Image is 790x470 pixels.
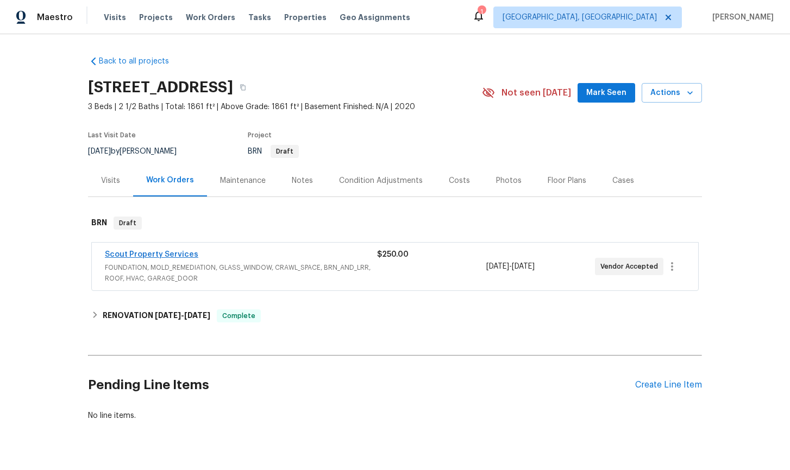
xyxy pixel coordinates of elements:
div: Floor Plans [548,175,586,186]
h2: [STREET_ADDRESS] [88,82,233,93]
div: Maintenance [220,175,266,186]
span: [DATE] [512,263,535,270]
span: Geo Assignments [340,12,410,23]
button: Copy Address [233,78,253,97]
span: - [155,312,210,319]
div: Costs [449,175,470,186]
div: No line items. [88,410,702,421]
span: [DATE] [486,263,509,270]
h6: RENOVATION [103,309,210,322]
div: 1 [478,7,485,17]
span: Actions [650,86,693,100]
button: Actions [642,83,702,103]
span: Complete [218,310,260,321]
div: RENOVATION [DATE]-[DATE]Complete [88,303,702,329]
span: Not seen [DATE] [501,87,571,98]
span: Projects [139,12,173,23]
div: Cases [612,175,634,186]
h2: Pending Line Items [88,360,635,410]
div: Visits [101,175,120,186]
div: BRN Draft [88,206,702,240]
span: Project [248,132,272,138]
span: Draft [272,148,298,155]
span: Mark Seen [586,86,626,100]
span: $250.00 [377,251,409,258]
span: 3 Beds | 2 1/2 Baths | Total: 1861 ft² | Above Grade: 1861 ft² | Basement Finished: N/A | 2020 [88,101,482,112]
div: Notes [292,175,313,186]
div: Photos [496,175,522,186]
span: BRN [248,148,299,155]
span: [DATE] [88,148,111,155]
a: Scout Property Services [105,251,198,258]
span: FOUNDATION, MOLD_REMEDIATION, GLASS_WINDOW, CRAWL_SPACE, BRN_AND_LRR, ROOF, HVAC, GARAGE_DOOR [105,262,377,284]
span: Last Visit Date [88,132,136,138]
div: by [PERSON_NAME] [88,145,190,158]
span: Draft [115,218,141,228]
div: Work Orders [146,175,194,186]
span: [GEOGRAPHIC_DATA], [GEOGRAPHIC_DATA] [503,12,657,23]
span: Maestro [37,12,73,23]
div: Create Line Item [635,380,702,390]
button: Mark Seen [578,83,635,103]
span: Work Orders [186,12,235,23]
span: [PERSON_NAME] [708,12,774,23]
span: [DATE] [184,312,210,319]
span: - [486,261,535,272]
div: Condition Adjustments [339,175,423,186]
h6: BRN [91,217,107,230]
span: Visits [104,12,126,23]
span: [DATE] [155,312,181,319]
span: Tasks [248,14,271,21]
span: Vendor Accepted [600,261,662,272]
span: Properties [284,12,327,23]
a: Back to all projects [88,56,192,67]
